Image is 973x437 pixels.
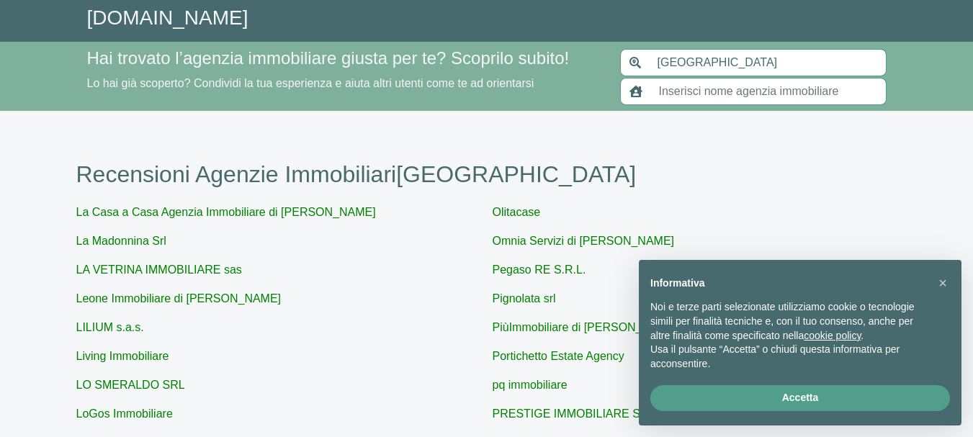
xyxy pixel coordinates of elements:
a: LoGos Immobiliare [76,407,173,420]
a: [DOMAIN_NAME] [87,6,248,29]
a: LILIUM s.a.s. [76,321,144,333]
a: Olitacase [493,206,541,218]
p: Lo hai già scoperto? Condividi la tua esperienza e aiuta altri utenti come te ad orientarsi [87,75,603,92]
p: Usa il pulsante “Accetta” o chiudi questa informativa per acconsentire. [650,343,927,371]
a: Leone Immobiliare di [PERSON_NAME] [76,292,282,305]
a: La Casa a Casa Agenzia Immobiliare di [PERSON_NAME] [76,206,376,218]
a: PRESTIGE IMMOBILIARE SAS [493,407,656,420]
a: LA VETRINA IMMOBILIARE sas [76,263,242,276]
input: Inserisci area di ricerca (Comune o Provincia) [649,49,887,76]
a: La Madonnina Srl [76,235,166,247]
a: Omnia Servizi di [PERSON_NAME] [493,235,675,247]
p: Noi e terze parti selezionate utilizziamo cookie o tecnologie simili per finalità tecniche e, con... [650,300,927,343]
h1: Recensioni Agenzie Immobiliari [GEOGRAPHIC_DATA] [76,161,897,188]
a: LO SMERALDO SRL [76,379,185,391]
a: Living Immobiliare [76,350,169,362]
h2: Informativa [650,277,927,289]
h4: Hai trovato l’agenzia immobiliare giusta per te? Scoprilo subito! [87,48,603,69]
a: Pegaso RE S.R.L. [493,263,586,276]
a: Portichetto Estate Agency [493,350,624,362]
button: Accetta [650,385,950,411]
a: cookie policy - il link si apre in una nuova scheda [804,330,861,341]
span: × [938,275,947,291]
button: Chiudi questa informativa [931,271,954,294]
a: Pignolata srl [493,292,556,305]
a: PiùImmobiliare di [PERSON_NAME] [493,321,679,333]
a: pq immobiliare [493,379,568,391]
input: Inserisci nome agenzia immobiliare [650,78,887,105]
